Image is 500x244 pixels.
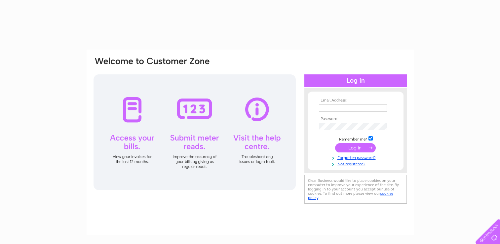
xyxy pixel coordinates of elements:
div: Clear Business would like to place cookies on your computer to improve your experience of the sit... [304,175,407,204]
a: Not registered? [319,160,394,167]
th: Password: [317,117,394,121]
a: cookies policy [308,191,393,200]
input: Submit [335,143,376,152]
th: Email Address: [317,98,394,103]
td: Remember me? [317,135,394,142]
a: Forgotten password? [319,154,394,160]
